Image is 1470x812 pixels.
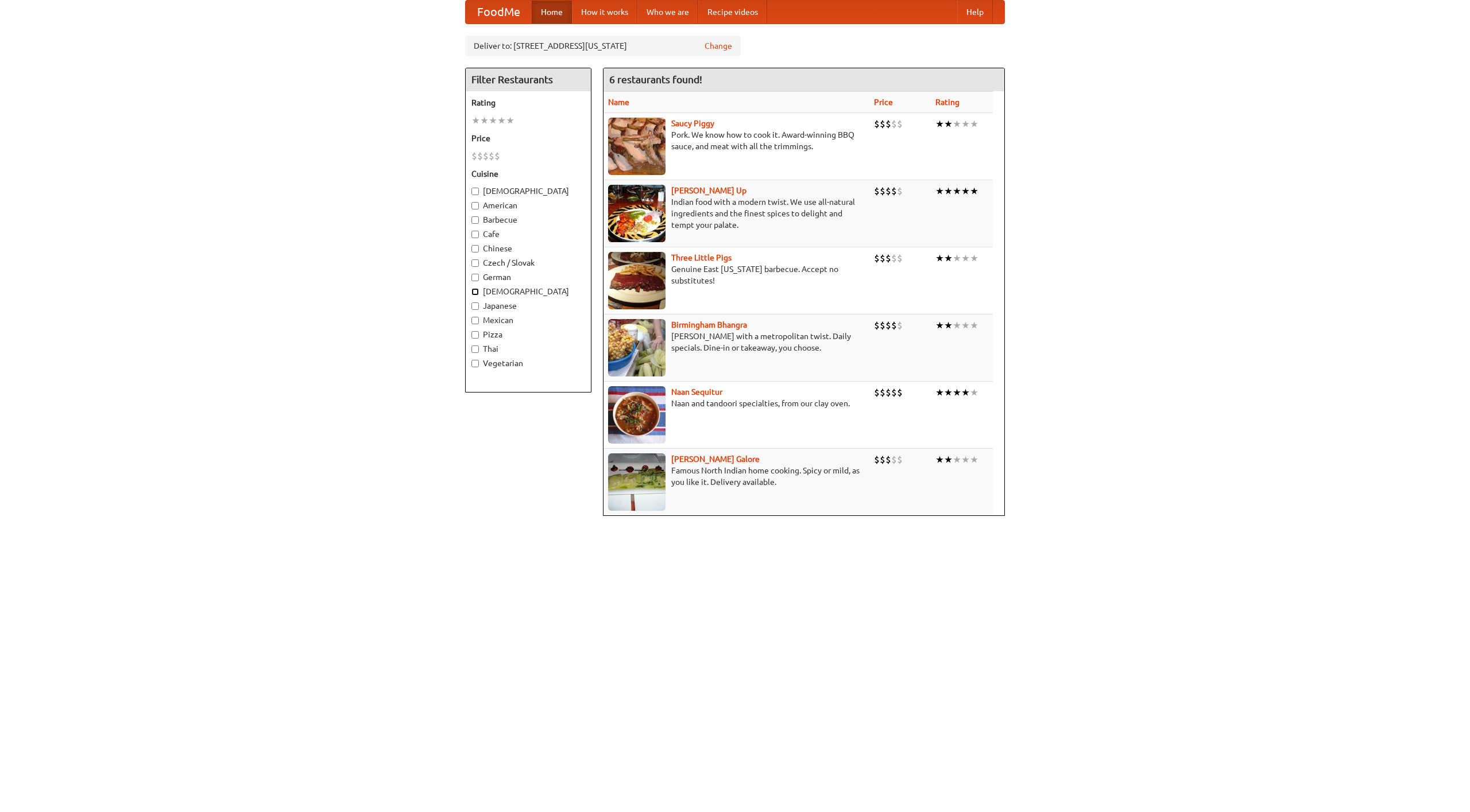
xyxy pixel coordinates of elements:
[944,319,953,332] li: ★
[935,386,944,399] li: ★
[671,119,714,128] a: Saucy Piggy
[874,319,880,332] li: $
[471,228,585,240] label: Cafe
[897,319,903,332] li: $
[874,185,880,197] li: $
[608,185,666,242] img: curryup.jpg
[880,386,885,399] li: $
[471,231,479,238] input: Cafe
[471,286,585,297] label: [DEMOGRAPHIC_DATA]
[465,36,741,56] div: Deliver to: [STREET_ADDRESS][US_STATE]
[874,453,880,466] li: $
[471,271,585,283] label: German
[471,216,479,224] input: Barbecue
[935,98,960,107] a: Rating
[471,257,585,269] label: Czech / Slovak
[671,320,747,329] a: Birmingham Bhangra
[961,386,970,399] li: ★
[880,453,885,466] li: $
[471,288,479,296] input: [DEMOGRAPHIC_DATA]
[471,200,585,211] label: American
[961,185,970,197] li: ★
[572,1,637,24] a: How it works
[944,118,953,130] li: ★
[897,386,903,399] li: $
[957,1,993,24] a: Help
[471,168,585,180] h5: Cuisine
[471,243,585,254] label: Chinese
[970,453,978,466] li: ★
[880,319,885,332] li: $
[671,253,732,262] a: Three Little Pigs
[970,185,978,197] li: ★
[880,185,885,197] li: $
[944,453,953,466] li: ★
[480,114,489,127] li: ★
[608,453,666,511] img: currygalore.jpg
[885,118,891,130] li: $
[874,252,880,265] li: $
[471,97,585,108] h5: Rating
[608,319,666,376] img: bhangra.jpg
[532,1,572,24] a: Home
[671,387,722,397] b: Naan Sequitur
[671,454,760,464] a: [PERSON_NAME] Galore
[466,68,591,91] h4: Filter Restaurants
[497,114,506,127] li: ★
[935,319,944,332] li: ★
[489,150,494,162] li: $
[471,360,479,367] input: Vegetarian
[961,453,970,466] li: ★
[471,214,585,226] label: Barbecue
[944,386,953,399] li: ★
[471,343,585,355] label: Thai
[471,274,479,281] input: German
[891,319,897,332] li: $
[483,150,489,162] li: $
[471,259,479,267] input: Czech / Slovak
[471,150,477,162] li: $
[608,129,865,152] p: Pork. We know how to cook it. Award-winning BBQ sauce, and meat with all the trimmings.
[961,252,970,265] li: ★
[608,386,666,444] img: naansequitur.jpg
[885,453,891,466] li: $
[608,263,865,286] p: Genuine East [US_STATE] barbecue. Accept no substitutes!
[970,386,978,399] li: ★
[471,245,479,252] input: Chinese
[944,252,953,265] li: ★
[953,118,961,130] li: ★
[698,1,767,24] a: Recipe videos
[471,317,479,324] input: Mexican
[608,98,629,107] a: Name
[471,133,585,144] h5: Price
[891,386,897,399] li: $
[471,185,585,197] label: [DEMOGRAPHIC_DATA]
[935,252,944,265] li: ★
[494,150,500,162] li: $
[471,314,585,326] label: Mexican
[506,114,514,127] li: ★
[961,319,970,332] li: ★
[897,453,903,466] li: $
[897,252,903,265] li: $
[891,185,897,197] li: $
[880,118,885,130] li: $
[891,453,897,466] li: $
[608,252,666,309] img: littlepigs.jpg
[891,118,897,130] li: $
[885,386,891,399] li: $
[471,188,479,195] input: [DEMOGRAPHIC_DATA]
[477,150,483,162] li: $
[935,118,944,130] li: ★
[489,114,497,127] li: ★
[466,1,532,24] a: FoodMe
[897,118,903,130] li: $
[935,453,944,466] li: ★
[953,386,961,399] li: ★
[970,252,978,265] li: ★
[608,118,666,175] img: saucy.jpg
